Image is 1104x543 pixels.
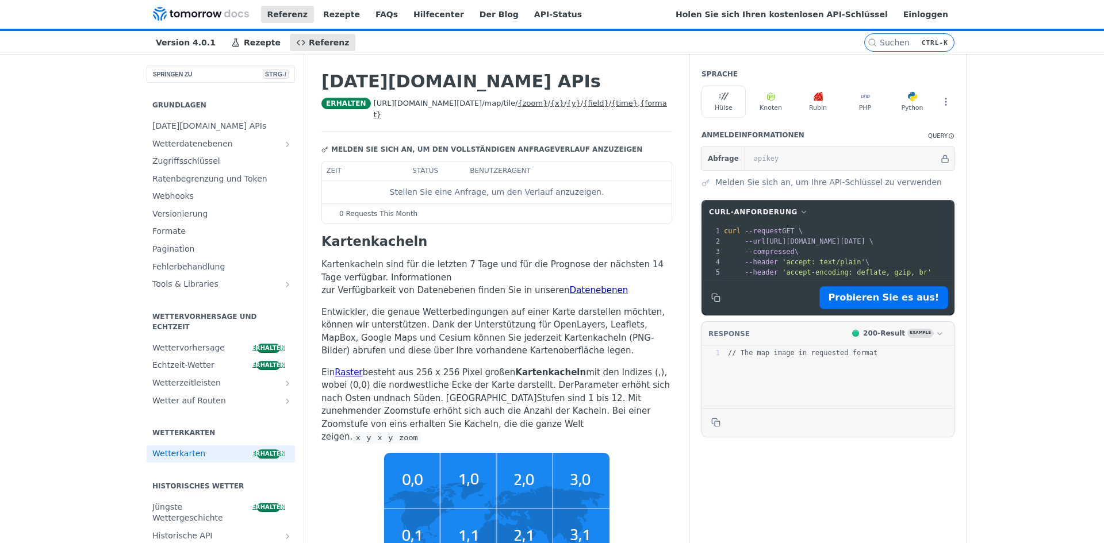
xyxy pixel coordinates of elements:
[852,330,859,337] span: 200
[518,99,548,107] font: {zoom}
[390,187,604,197] font: Stellen Sie eine Anfrage, um den Verlauf anzuzeigen.
[658,367,661,378] font: ,
[138,31,864,54] nav: Hauptnavigation
[152,209,208,218] font: Versionierung
[702,147,745,170] button: Abfrage
[829,292,939,303] font: Probieren Sie es aus!
[152,482,244,490] font: Historisches Wetter
[321,234,427,249] font: Kartenkacheln
[724,258,869,266] span: \
[267,10,308,19] font: Referenz
[702,267,722,278] div: 5
[375,10,398,19] font: FAQs
[377,433,382,442] span: x
[147,276,295,293] a: Tools & LibrariesShow subpages for Tools & Libraries
[407,6,470,23] a: Hilfecenter
[550,99,564,107] font: {x}
[609,99,611,107] font: /
[147,499,295,527] a: Jüngste Wettergeschichteerhalten
[331,145,642,153] font: Melden Sie sich an, um den vollständigen Anfrageverlauf anzuzeigen
[335,367,362,378] a: Raster
[388,433,393,442] span: y
[534,10,582,19] font: API-Status
[147,118,295,135] a: [DATE][DOMAIN_NAME] APIs
[676,10,888,19] font: Holen Sie sich Ihren kostenlosen API-Schlüssel
[482,99,517,107] font: /map/tile/
[939,153,951,164] button: Hide
[581,99,583,107] font: /
[819,286,948,309] button: Probieren Sie es aus!
[715,176,942,188] a: Melden Sie sich an, um Ihre API-Schlüssel zu verwenden
[949,133,954,139] i: Information
[470,167,531,175] font: Benutzeragent
[868,38,877,47] svg: Suchen
[413,10,464,19] font: Hilfecenter
[708,414,724,431] button: Copy to clipboard
[745,227,782,235] span: --request
[283,379,292,388] button: Unterseiten für Wetterzeitleisten anzeigen
[156,38,216,47] font: Version 4.0.1
[252,504,285,510] font: erhalten
[903,10,948,19] font: Einloggen
[321,380,670,403] font: Parameter erhöht sich nach Osten und
[369,6,404,23] a: FAQs
[863,328,905,338] div: 200 - Result
[153,71,192,78] font: SPRINGEN ZU
[290,34,355,51] a: Referenz
[152,156,220,165] font: Zugriffsschlüssel
[252,450,285,457] font: erhalten
[147,136,295,153] a: WetterdatenebenenUnterseiten für Wetterdatenebenen anzeigen
[724,237,873,245] span: [URL][DOMAIN_NAME][DATE] \
[390,393,537,403] font: nach Süden. [GEOGRAPHIC_DATA]
[701,70,738,78] font: Sprache
[363,367,516,378] font: besteht aus 256 x 256 Pixel großen
[709,208,798,216] font: cURL-Anforderung
[225,34,287,51] a: Rezepte
[564,99,566,107] font: /
[705,206,812,218] button: cURL-Anforderung
[897,6,954,23] a: Einloggen
[265,71,286,78] font: STRG-/
[152,429,215,437] font: Wetterkarten
[147,357,295,374] a: Echtzeit-Wettererhalten
[566,99,580,107] font: {y}
[326,167,342,175] font: Zeit
[890,86,934,118] button: Python
[147,223,295,240] a: Formate
[728,349,877,357] span: // The map image in requested format
[147,171,295,188] a: Ratenbegrenzung und Token
[809,104,827,111] font: Rubin
[782,258,865,266] span: 'accept: text/plain'
[152,378,221,387] font: Wetterzeitleisten
[570,285,628,295] a: Datenebenen
[152,502,223,523] font: Jüngste Wettergeschichte
[399,433,417,442] span: zoom
[147,375,295,392] a: WetterzeitleistenUnterseiten für Wetterzeitleisten anzeigen
[611,99,638,107] font: {time}
[708,289,724,306] button: In die Zwischenablage kopieren
[283,280,292,289] button: Show subpages for Tools & Libraries
[152,226,186,236] font: Formate
[356,433,361,442] span: x
[152,449,205,458] font: Wetterkarten
[473,6,525,23] a: Der Blog
[880,38,980,47] input: CTRL-K
[152,121,266,130] font: [DATE][DOMAIN_NAME] APIs
[152,262,225,271] font: Fehlerbehandlung
[367,433,371,442] span: y
[152,360,214,369] font: Echtzeit-Wetter
[147,259,295,276] a: Fehlerbehandlung
[374,99,482,107] font: [URL][DOMAIN_NAME][DATE]
[919,37,951,48] kbd: CTRL-K
[702,348,720,358] div: 1
[252,362,285,368] font: erhalten
[152,279,280,290] span: Tools & Libraries
[701,131,804,139] font: Anmeldeinformationen
[147,445,295,463] a: Wetterkartenerhalten
[321,146,328,153] svg: Schlüssel
[309,38,349,47] font: Referenz
[715,104,733,111] font: Hülse
[147,188,295,205] a: Webhooks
